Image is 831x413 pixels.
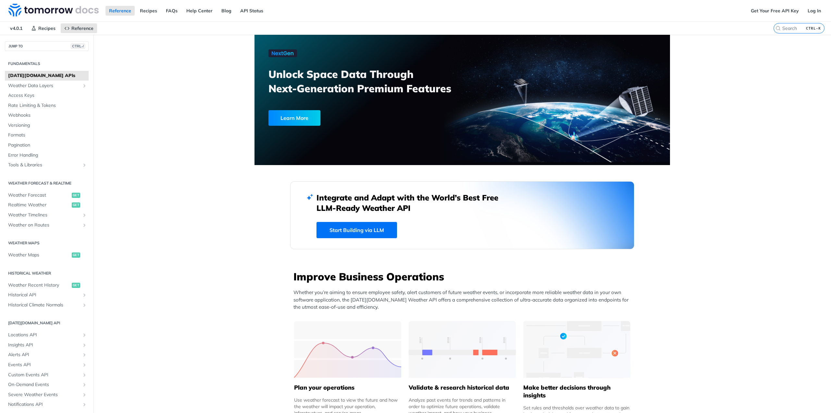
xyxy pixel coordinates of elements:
span: Weather Data Layers [8,83,80,89]
h2: Fundamentals [5,61,89,67]
svg: Search [775,26,781,31]
h3: Improve Business Operations [293,269,634,284]
span: Weather Recent History [8,282,70,289]
a: Locations APIShow subpages for Locations API [5,330,89,340]
button: Show subpages for Insights API [82,342,87,348]
button: Show subpages for Locations API [82,332,87,338]
img: Tomorrow.io Weather API Docs [8,4,99,17]
span: Weather Forecast [8,192,70,199]
span: get [72,202,80,208]
a: Learn More [268,110,429,126]
button: Show subpages for Tools & Libraries [82,162,87,168]
h5: Plan your operations [294,384,401,392]
span: get [72,193,80,198]
span: CTRL-/ [71,44,85,49]
button: Show subpages for Weather Timelines [82,213,87,218]
span: Historical Climate Normals [8,302,80,308]
h2: Historical Weather [5,270,89,276]
span: Pagination [8,142,87,148]
a: Events APIShow subpages for Events API [5,360,89,370]
kbd: CTRL-K [804,25,823,32]
p: Whether you’re aiming to ensure employee safety, alert customers of future weather events, or inc... [293,289,634,311]
a: API Status [237,6,267,16]
a: Weather Forecastget [5,190,89,200]
span: Versioning [8,122,87,129]
a: Reference [105,6,135,16]
span: Error Handling [8,152,87,159]
span: Recipes [38,25,56,31]
a: Alerts APIShow subpages for Alerts API [5,350,89,360]
button: Show subpages for Events API [82,362,87,368]
span: Severe Weather Events [8,392,80,398]
a: Notifications APIShow subpages for Notifications API [5,400,89,409]
h2: Integrate and Adapt with the World’s Best Free LLM-Ready Weather API [316,192,508,213]
img: NextGen [268,49,297,57]
a: Formats [5,130,89,140]
a: Recipes [28,23,59,33]
a: Historical Climate NormalsShow subpages for Historical Climate Normals [5,300,89,310]
button: Show subpages for Notifications API [82,402,87,407]
button: Show subpages for Weather Data Layers [82,83,87,88]
button: Show subpages for On-Demand Events [82,382,87,387]
span: Formats [8,132,87,138]
img: a22d113-group-496-32x.svg [523,321,630,378]
span: Rate Limiting & Tokens [8,102,87,109]
span: Tools & Libraries [8,162,80,168]
button: JUMP TOCTRL-/ [5,41,89,51]
div: Learn More [268,110,320,126]
a: Rate Limiting & Tokens [5,101,89,110]
h2: [DATE][DOMAIN_NAME] API [5,320,89,326]
a: Recipes [136,6,161,16]
a: Realtime Weatherget [5,200,89,210]
a: Blog [218,6,235,16]
a: Insights APIShow subpages for Insights API [5,340,89,350]
span: Weather Timelines [8,212,80,218]
a: Webhooks [5,110,89,120]
span: Access Keys [8,92,87,99]
a: Get Your Free API Key [747,6,802,16]
a: Help Center [183,6,216,16]
span: Notifications API [8,401,80,408]
span: Custom Events API [8,372,80,378]
h5: Validate & research historical data [409,384,516,392]
span: On-Demand Events [8,381,80,388]
a: Pagination [5,140,89,150]
a: On-Demand EventsShow subpages for On-Demand Events [5,380,89,390]
a: Weather TimelinesShow subpages for Weather Timelines [5,210,89,220]
span: get [72,252,80,258]
button: Show subpages for Weather on Routes [82,223,87,228]
a: Reference [61,23,97,33]
span: Events API [8,362,80,368]
a: Weather Recent Historyget [5,280,89,290]
a: Error Handling [5,150,89,160]
span: Weather on Routes [8,222,80,228]
span: get [72,283,80,288]
span: [DATE][DOMAIN_NAME] APIs [8,72,87,79]
button: Show subpages for Custom Events API [82,372,87,378]
a: FAQs [162,6,181,16]
button: Show subpages for Severe Weather Events [82,392,87,397]
button: Show subpages for Historical Climate Normals [82,303,87,308]
h2: Weather Maps [5,240,89,246]
a: Tools & LibrariesShow subpages for Tools & Libraries [5,160,89,170]
span: Historical API [8,292,80,298]
a: Log In [804,6,825,16]
span: v4.0.1 [6,23,26,33]
h2: Weather Forecast & realtime [5,180,89,186]
a: Weather Mapsget [5,250,89,260]
a: Weather on RoutesShow subpages for Weather on Routes [5,220,89,230]
a: Historical APIShow subpages for Historical API [5,290,89,300]
span: Realtime Weather [8,202,70,208]
span: Webhooks [8,112,87,119]
button: Show subpages for Alerts API [82,352,87,357]
a: Weather Data LayersShow subpages for Weather Data Layers [5,81,89,91]
a: Access Keys [5,91,89,100]
a: Versioning [5,121,89,130]
span: Alerts API [8,352,80,358]
img: 13d7ca0-group-496-2.svg [409,321,516,378]
span: Weather Maps [8,252,70,258]
a: Severe Weather EventsShow subpages for Severe Weather Events [5,390,89,400]
h3: Unlock Space Data Through Next-Generation Premium Features [268,67,469,96]
h5: Make better decisions through insights [523,384,630,399]
img: 39565e8-group-4962x.svg [294,321,401,378]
